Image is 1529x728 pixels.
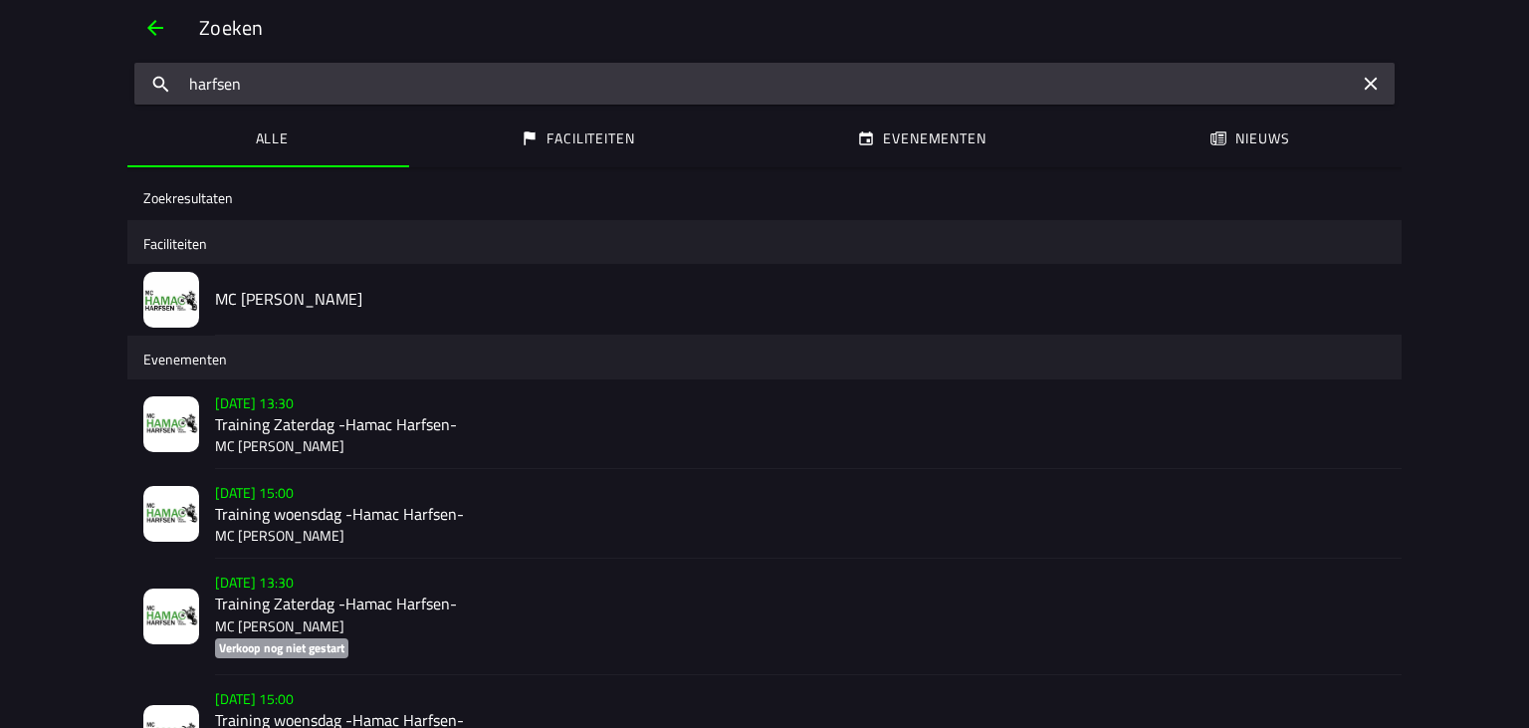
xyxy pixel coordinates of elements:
ion-text: Verkoop nog niet gestart [219,638,344,657]
ion-title: Zoeken [179,13,1402,43]
h2: Training Zaterdag -Hamac Harfsen- [215,595,1386,613]
h2: Training Zaterdag -Hamac Harfsen- [215,415,1386,434]
img: EFAsprc4nUPTL9wcDXFa50LSusP3PywnORXcCzHh.jpeg [143,272,199,328]
ion-text: [DATE] 13:30 [215,572,294,593]
h2: MC [PERSON_NAME] [215,290,1386,309]
p: MC [PERSON_NAME] [215,526,1386,546]
ion-label: Alle [256,127,289,149]
button: reset [1360,63,1382,105]
ion-label: Faciliteiten [546,127,634,149]
ion-label: Zoekresultaten [143,187,233,208]
input: search text [134,63,1395,105]
h2: Training woensdag -Hamac Harfsen- [215,505,1386,524]
ion-label: Evenementen [884,127,986,149]
p: MC [PERSON_NAME] [215,616,1386,636]
ion-label: Evenementen [143,349,227,369]
ion-text: [DATE] 15:00 [215,482,294,503]
img: 7cEymm8sCid3If6kbhJAI24WpSS5QJjC9vpdNrlb.jpg [143,589,199,644]
ion-label: Nieuws [1236,127,1290,149]
p: MC [PERSON_NAME] [215,436,1386,456]
ion-icon: calendar [858,129,876,147]
ion-text: [DATE] 13:30 [215,392,294,413]
ion-icon: paper [1210,129,1228,147]
ion-label: Faciliteiten [143,233,207,254]
ion-icon: flag [521,129,539,147]
img: 22WRKt2J6FFDTZoAO6j2KBmPYAh1uXm4oPOghp5E.jpg [143,486,199,542]
ion-icon: close [1360,63,1382,105]
ion-text: [DATE] 15:00 [215,688,294,709]
img: YcLucmwudeeljNrVk5d2yE7T27ZwuSnPe5NzkiW2.jpg [143,396,199,452]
